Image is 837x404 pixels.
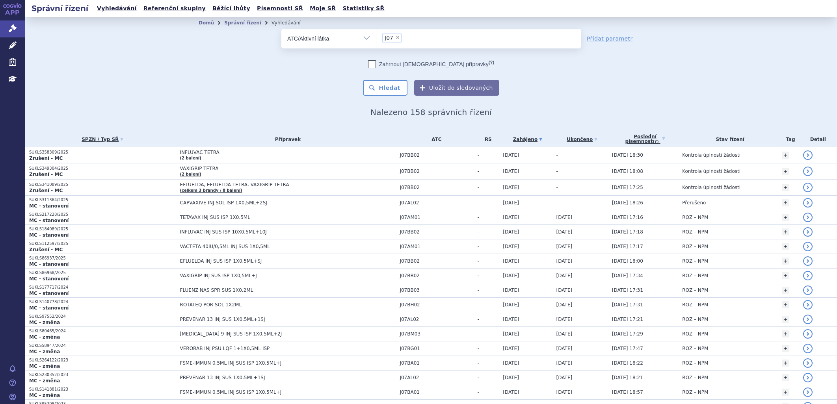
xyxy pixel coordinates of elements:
[400,302,473,308] span: J07BH02
[29,197,176,203] p: SUKLS311364/2025
[400,258,473,264] span: J07BB02
[29,372,176,378] p: SUKLS230352/2023
[29,320,60,325] strong: MC - změna
[803,198,813,208] a: detail
[803,387,813,397] a: detail
[782,258,789,265] a: +
[782,330,789,337] a: +
[180,287,377,293] span: FLUENZ NAS SPR SUS 1X0,2ML
[782,243,789,250] a: +
[477,302,499,308] span: -
[682,244,708,249] span: ROZ – NPM
[803,344,813,353] a: detail
[95,3,139,14] a: Vyhledávání
[404,33,408,43] input: J07
[503,375,519,380] span: [DATE]
[29,270,176,276] p: SUKLS86968/2025
[612,375,643,380] span: [DATE] 18:21
[180,172,201,176] a: (2 balení)
[400,287,473,293] span: J07BB03
[477,317,499,322] span: -
[307,3,338,14] a: Moje SŘ
[29,305,69,311] strong: MC - stanovení
[29,349,60,354] strong: MC - změna
[477,244,499,249] span: -
[556,185,558,190] span: -
[612,244,643,249] span: [DATE] 17:17
[395,35,400,40] span: ×
[612,152,643,158] span: [DATE] 18:30
[803,329,813,339] a: detail
[29,226,176,232] p: SUKLS184089/2025
[503,169,519,174] span: [DATE]
[29,156,63,161] strong: Zrušení - MC
[400,169,473,174] span: J07BB02
[340,3,387,14] a: Statistiky SŘ
[782,228,789,235] a: +
[368,60,494,68] label: Zahrnout [DEMOGRAPHIC_DATA] přípravky
[682,200,706,206] span: Přerušeno
[400,185,473,190] span: J07BB02
[29,378,60,384] strong: MC - změna
[400,200,473,206] span: J07AL02
[400,375,473,380] span: J07AL02
[400,389,473,395] span: J07BA01
[803,315,813,324] a: detail
[477,152,499,158] span: -
[180,200,377,206] span: CAPVAXIVE INJ SOL ISP 1X0,5ML+2SJ
[180,302,377,308] span: ROTATEQ POR SOL 1X2ML
[400,317,473,322] span: J07AL02
[363,80,407,96] button: Hledat
[29,203,69,209] strong: MC - stanovení
[29,134,176,145] a: SPZN / Typ SŘ
[29,291,69,296] strong: MC - stanovení
[141,3,208,14] a: Referenční skupiny
[29,314,176,319] p: SUKLS97552/2024
[503,229,519,235] span: [DATE]
[612,258,643,264] span: [DATE] 18:00
[503,287,519,293] span: [DATE]
[180,150,377,155] span: INFLUVAC TETRA
[803,167,813,176] a: detail
[503,273,519,278] span: [DATE]
[556,215,573,220] span: [DATE]
[180,244,377,249] span: VACTETA 40IU/0,5ML INJ SUS 1X0,5ML
[29,172,63,177] strong: Zrušení - MC
[612,229,643,235] span: [DATE] 17:18
[556,317,573,322] span: [DATE]
[477,273,499,278] span: -
[29,285,176,290] p: SUKLS177717/2024
[180,182,377,187] span: EFLUELDA, EFLUELDA TETRA, VAXIGRIP TETRA
[29,212,176,217] p: SUKLS217228/2025
[503,200,519,206] span: [DATE]
[782,168,789,175] a: +
[556,229,573,235] span: [DATE]
[803,183,813,192] a: detail
[400,244,473,249] span: J07AM01
[210,3,253,14] a: Běžící lhůty
[682,360,708,366] span: ROZ – NPM
[29,247,63,252] strong: Zrušení - MC
[400,229,473,235] span: J07BB02
[782,345,789,352] a: +
[682,273,708,278] span: ROZ – NPM
[477,169,499,174] span: -
[612,317,643,322] span: [DATE] 17:21
[180,346,377,351] span: VERORAB INJ PSU LQF 1+1X0,5ML ISP
[556,389,573,395] span: [DATE]
[612,185,643,190] span: [DATE] 17:25
[477,185,499,190] span: -
[803,285,813,295] a: detail
[556,244,573,249] span: [DATE]
[29,276,69,282] strong: MC - stanovení
[803,227,813,237] a: detail
[782,374,789,381] a: +
[477,360,499,366] span: -
[803,300,813,309] a: detail
[29,188,63,193] strong: Zrušení - MC
[29,387,176,392] p: SUKLS141881/2023
[556,200,558,206] span: -
[503,346,519,351] span: [DATE]
[29,182,176,187] p: SUKLS341089/2025
[180,156,201,160] a: (2 balení)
